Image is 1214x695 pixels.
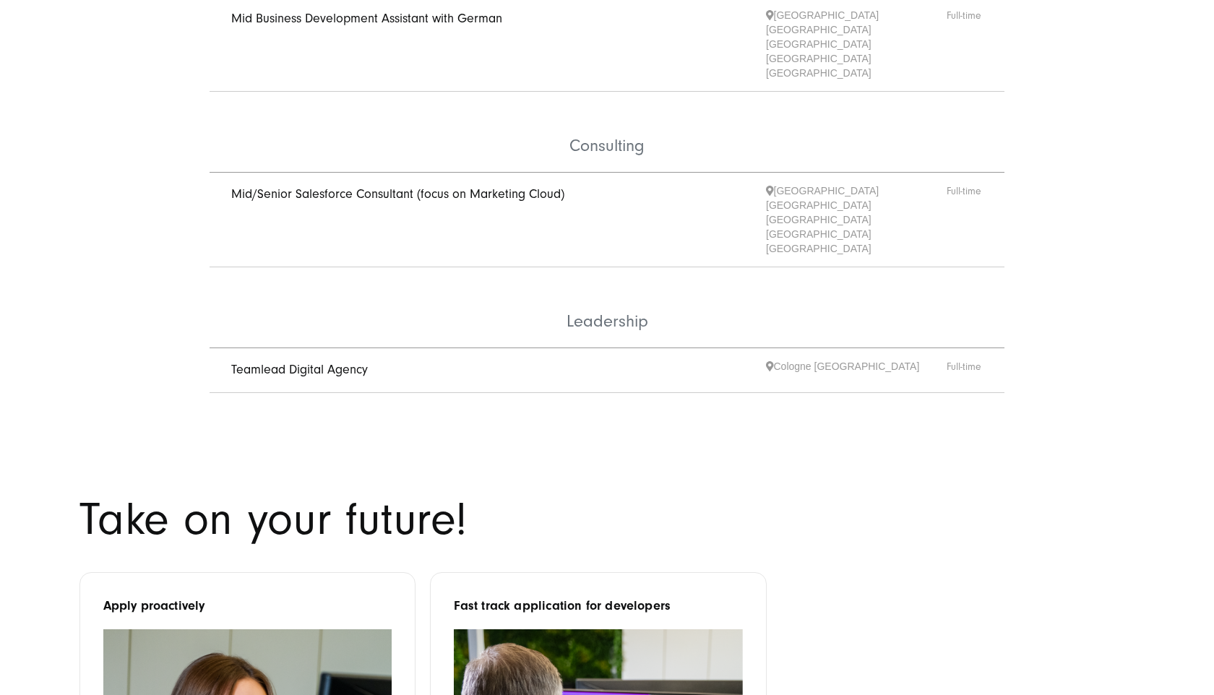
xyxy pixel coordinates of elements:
[210,267,1004,348] li: Leadership
[947,184,983,256] span: Full-time
[103,596,392,616] h6: Apply proactively
[231,362,368,377] a: Teamlead Digital Agency
[947,8,983,80] span: Full-time
[79,498,593,542] h1: Take on your future!
[766,359,947,381] span: Cologne [GEOGRAPHIC_DATA]
[766,8,947,80] span: [GEOGRAPHIC_DATA] [GEOGRAPHIC_DATA] [GEOGRAPHIC_DATA] [GEOGRAPHIC_DATA] [GEOGRAPHIC_DATA]
[947,359,983,381] span: Full-time
[766,184,947,256] span: [GEOGRAPHIC_DATA] [GEOGRAPHIC_DATA] [GEOGRAPHIC_DATA] [GEOGRAPHIC_DATA] [GEOGRAPHIC_DATA]
[454,596,743,616] h6: Fast track application for developers
[210,92,1004,173] li: Consulting
[231,186,564,202] a: Mid/Senior Salesforce Consultant (focus on Marketing Cloud)
[231,11,502,26] a: Mid Business Development Assistant with German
